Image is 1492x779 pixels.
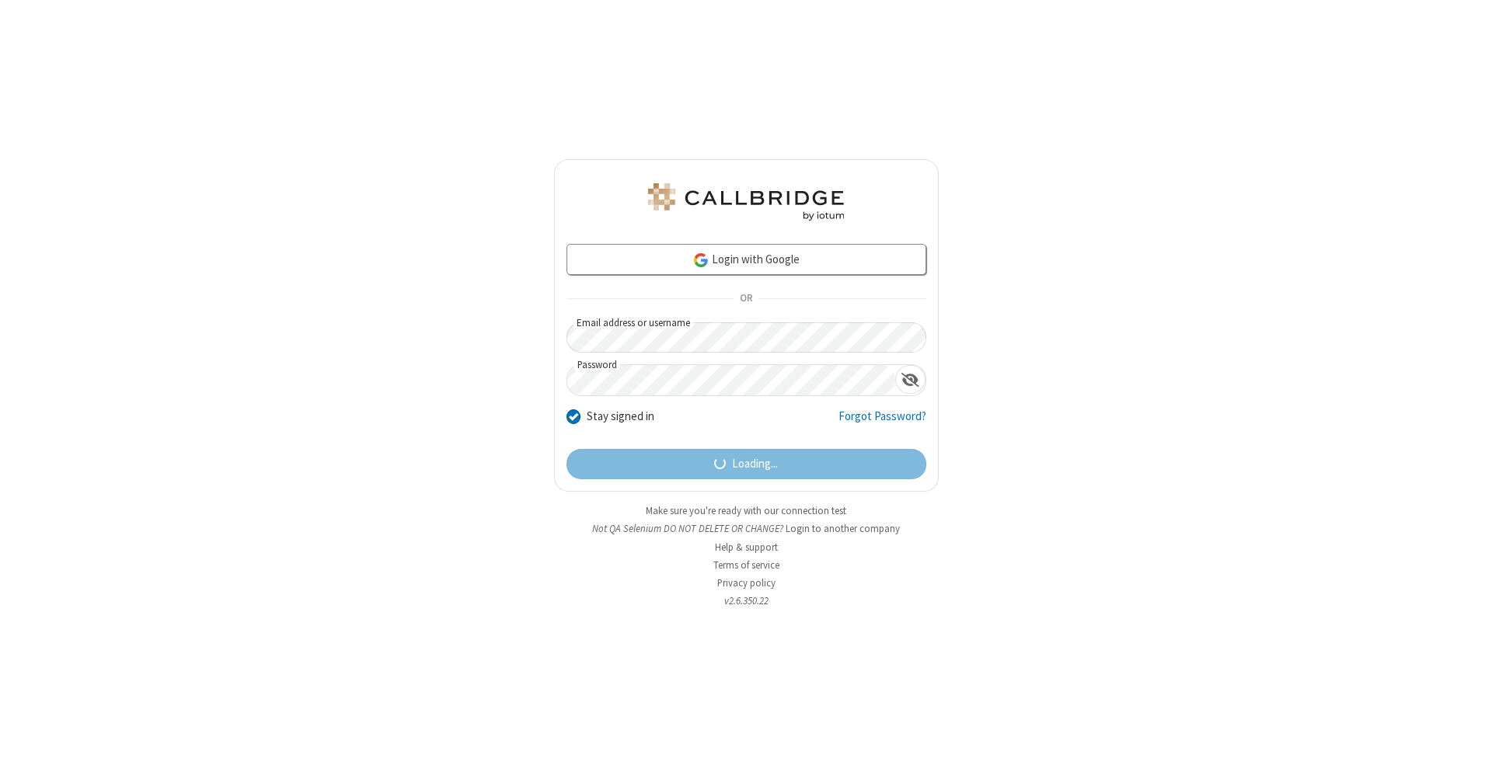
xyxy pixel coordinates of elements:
input: Email address or username [566,322,926,353]
a: Forgot Password? [838,408,926,437]
img: google-icon.png [692,252,709,269]
button: Login to another company [786,521,900,536]
input: Password [567,365,895,395]
div: Show password [895,365,926,394]
label: Stay signed in [587,408,654,426]
button: Loading... [566,449,926,480]
img: QA Selenium DO NOT DELETE OR CHANGE [645,183,847,221]
span: Loading... [732,455,778,473]
a: Login with Google [566,244,926,275]
li: Not QA Selenium DO NOT DELETE OR CHANGE? [554,521,939,536]
span: OR [734,288,758,310]
li: v2.6.350.22 [554,593,939,608]
a: Privacy policy [717,576,776,589]
a: Terms of service [713,558,779,572]
a: Make sure you're ready with our connection test [646,504,846,517]
a: Help & support [715,541,778,554]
